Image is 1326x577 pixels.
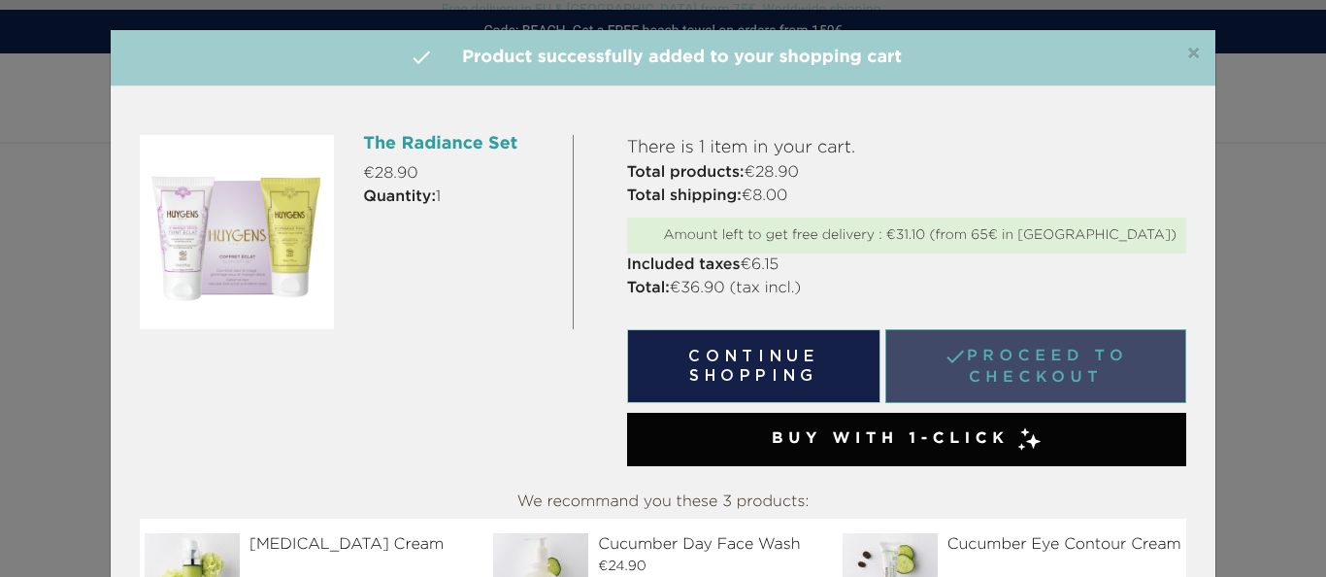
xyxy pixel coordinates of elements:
div: We recommand you these 3 products: [140,486,1186,519]
p: €28.90 [363,162,557,186]
div: [MEDICAL_DATA] Cream [145,533,483,557]
button: Close [1186,43,1201,66]
h6: The Radiance Set [363,135,557,154]
p: €28.90 [627,161,1186,185]
div: Amount left to get free delivery : €31.10 (from 65€ in [GEOGRAPHIC_DATA]) [637,227,1177,244]
div: Cucumber Eye Contour Cream [843,533,1181,557]
strong: Included taxes [627,257,741,273]
strong: Total products: [627,165,745,181]
span: × [1186,43,1201,66]
strong: Total shipping: [627,188,742,204]
p: €6.15 [627,254,1186,277]
p: There is 1 item in your cart. [627,135,1186,161]
button: Continue shopping [627,329,881,403]
div: Cucumber Day Face Wash [493,533,832,557]
h4: Product successfully added to your shopping cart [125,45,1201,71]
i:  [410,46,433,69]
div: €24.90 [493,557,832,577]
p: €8.00 [627,185,1186,208]
strong: Quantity: [363,189,436,205]
strong: Total: [627,281,670,296]
a: Proceed to checkout [885,329,1186,403]
p: €36.90 (tax incl.) [627,277,1186,300]
p: 1 [363,186,557,209]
